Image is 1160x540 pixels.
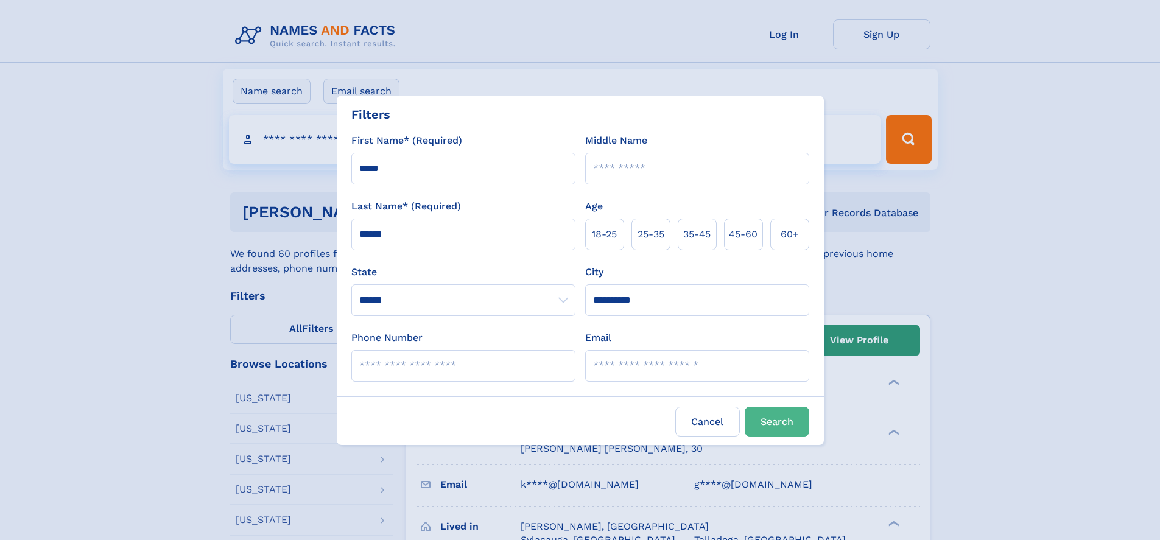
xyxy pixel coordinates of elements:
[585,199,603,214] label: Age
[638,227,664,242] span: 25‑35
[351,105,390,124] div: Filters
[351,265,575,279] label: State
[592,227,617,242] span: 18‑25
[585,265,603,279] label: City
[683,227,711,242] span: 35‑45
[351,199,461,214] label: Last Name* (Required)
[781,227,799,242] span: 60+
[745,407,809,437] button: Search
[729,227,758,242] span: 45‑60
[351,331,423,345] label: Phone Number
[351,133,462,148] label: First Name* (Required)
[675,407,740,437] label: Cancel
[585,133,647,148] label: Middle Name
[585,331,611,345] label: Email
